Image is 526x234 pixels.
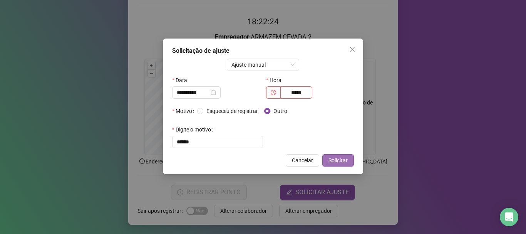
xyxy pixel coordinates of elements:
[349,46,355,52] span: close
[270,107,290,115] span: Outro
[172,46,354,56] div: Solicitação de ajuste
[172,74,192,86] label: Data
[172,105,197,117] label: Motivo
[328,156,348,165] span: Solicitar
[271,90,276,95] span: clock-circle
[500,208,518,226] div: Open Intercom Messenger
[292,156,313,165] span: Cancelar
[231,59,295,71] span: Ajuste manual
[346,43,358,56] button: Close
[322,154,354,167] button: Solicitar
[172,123,216,136] label: Digite o motivo
[286,154,319,167] button: Cancelar
[203,107,261,115] span: Esqueceu de registrar
[266,74,286,86] label: Hora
